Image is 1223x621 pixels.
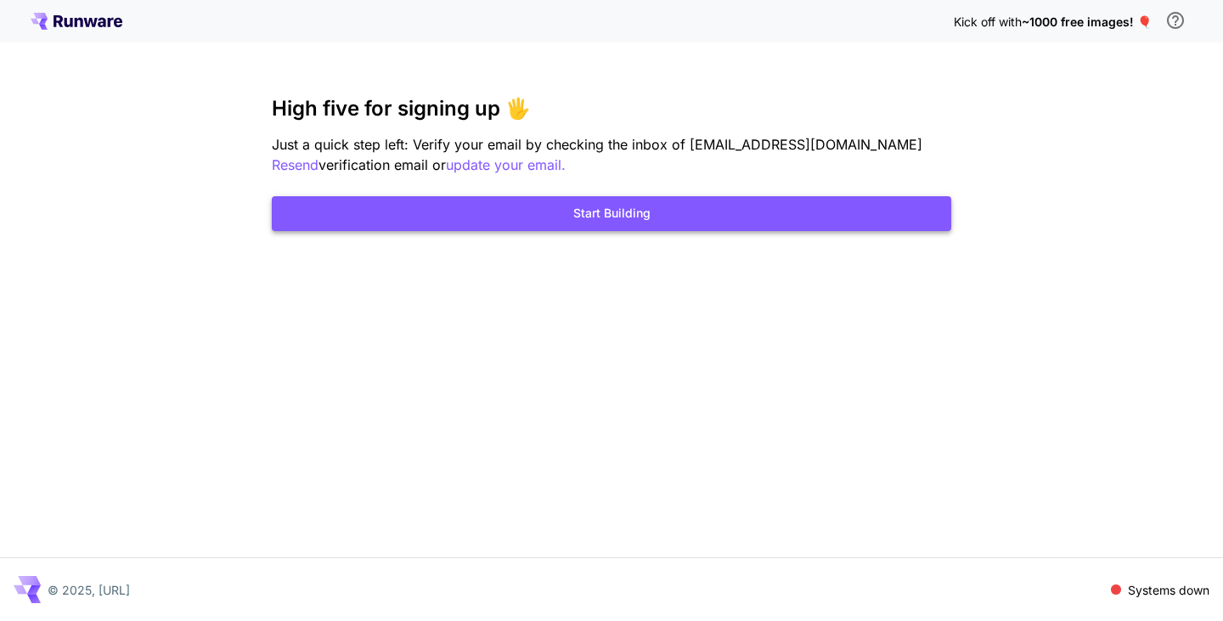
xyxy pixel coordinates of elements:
[954,14,1022,29] span: Kick off with
[272,97,951,121] h3: High five for signing up 🖐️
[1158,3,1192,37] button: In order to qualify for free credit, you need to sign up with a business email address and click ...
[272,196,951,231] button: Start Building
[1128,581,1209,599] p: Systems down
[48,581,130,599] p: © 2025, [URL]
[1022,14,1152,29] span: ~1000 free images! 🎈
[272,155,318,176] button: Resend
[318,156,446,173] span: verification email or
[446,155,566,176] button: update your email.
[272,136,922,153] span: Just a quick step left: Verify your email by checking the inbox of [EMAIL_ADDRESS][DOMAIN_NAME]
